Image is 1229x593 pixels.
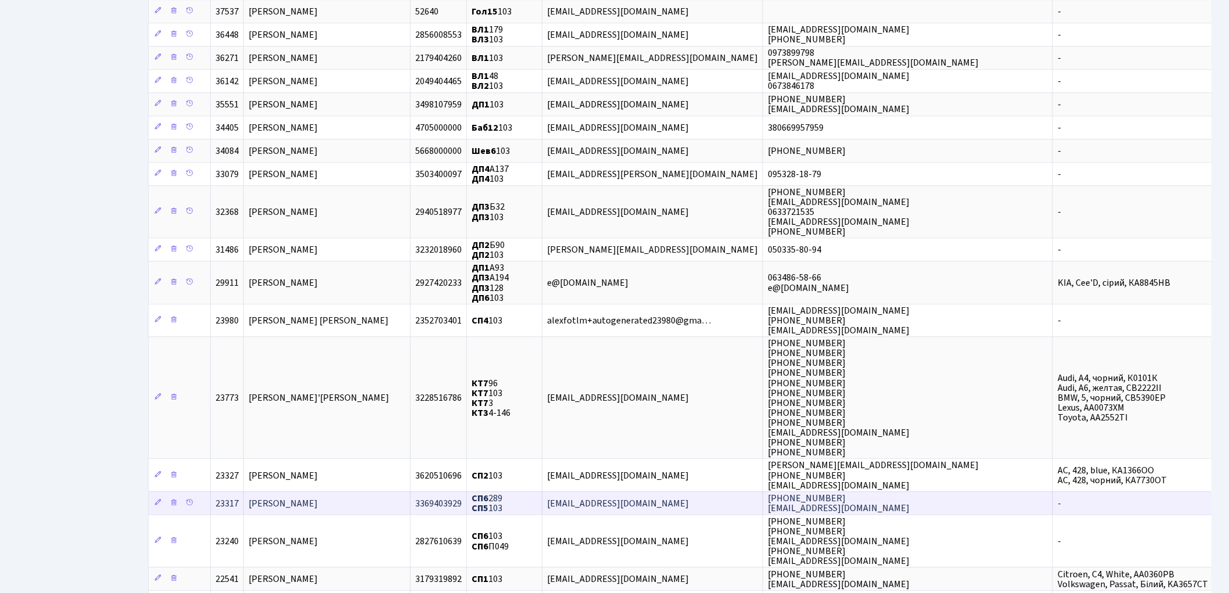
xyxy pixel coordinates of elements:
span: 34084 [215,145,239,157]
span: - [1058,535,1061,548]
span: 3179319892 [415,573,462,585]
b: ВЛ1 [472,70,489,82]
span: [PERSON_NAME] [249,98,318,111]
span: [PERSON_NAME] [249,121,318,134]
b: КТ3 [472,407,488,419]
span: [EMAIL_ADDRESS][DOMAIN_NAME] [PHONE_NUMBER] [768,23,910,46]
span: 3228516786 [415,391,462,404]
span: [PHONE_NUMBER] [EMAIL_ADDRESS][DOMAIN_NAME] 0633721535 [EMAIL_ADDRESS][DOMAIN_NAME] [PHONE_NUMBER] [768,186,910,238]
span: 063486-58-66 e@[DOMAIN_NAME] [768,272,849,294]
span: 29911 [215,276,239,289]
span: [PERSON_NAME] [249,535,318,548]
b: ДП1 [472,98,490,111]
b: ВЛ1 [472,52,489,64]
b: СП6 [472,530,488,543]
span: - [1058,497,1061,510]
span: 32368 [215,206,239,218]
b: КТ7 [472,397,488,409]
b: ДП4 [472,172,490,185]
span: - [1058,5,1061,18]
b: КТ7 [472,377,488,390]
b: СП6 [472,492,488,505]
b: ДП3 [472,282,490,294]
b: СП1 [472,573,488,585]
span: [PERSON_NAME] [249,497,318,510]
span: 2927420233 [415,276,462,289]
span: [PERSON_NAME] [249,573,318,585]
span: 103 [472,98,504,111]
span: 2352703401 [415,314,462,327]
span: - [1058,145,1061,157]
span: 2940518977 [415,206,462,218]
span: А137 103 [472,163,509,185]
span: [EMAIL_ADDRESS][DOMAIN_NAME] [547,75,689,88]
b: СП6 [472,540,488,553]
span: [PHONE_NUMBER] [768,145,846,157]
span: [PERSON_NAME]'[PERSON_NAME] [249,391,389,404]
span: 3620510696 [415,469,462,482]
span: 23773 [215,391,239,404]
span: KIA, Cee'D, сірий, КА8845НВ [1058,276,1170,289]
span: Б32 103 [472,201,505,224]
span: - [1058,121,1061,134]
span: [EMAIL_ADDRESS][DOMAIN_NAME] [547,121,689,134]
span: 3232018960 [415,243,462,256]
span: 3498107959 [415,98,462,111]
b: ДП3 [472,201,490,214]
span: 5668000000 [415,145,462,157]
span: 2856008553 [415,28,462,41]
span: [EMAIL_ADDRESS][DOMAIN_NAME] 0673846178 [768,70,910,92]
b: Шев6 [472,145,496,157]
span: 36448 [215,28,239,41]
b: ДП3 [472,211,490,224]
span: [PERSON_NAME] [249,168,318,181]
span: 103 [472,52,503,64]
span: [EMAIL_ADDRESS][DOMAIN_NAME] [547,573,689,585]
span: [EMAIL_ADDRESS][DOMAIN_NAME] [PHONE_NUMBER] [EMAIL_ADDRESS][DOMAIN_NAME] [768,304,910,337]
span: alexfotlm+autogenerated23980@gma… [547,314,711,327]
span: 22541 [215,573,239,585]
span: 23317 [215,497,239,510]
span: [PERSON_NAME] [249,28,318,41]
span: 23980 [215,314,239,327]
b: СП5 [472,502,488,515]
span: [PERSON_NAME][EMAIL_ADDRESS][DOMAIN_NAME] [PHONE_NUMBER] [EMAIL_ADDRESS][DOMAIN_NAME] [768,459,979,492]
span: - [1058,206,1061,218]
span: [EMAIL_ADDRESS][DOMAIN_NAME] [547,28,689,41]
b: ВЛ2 [472,80,489,92]
span: [EMAIL_ADDRESS][DOMAIN_NAME] [547,391,689,404]
span: - [1058,75,1061,88]
b: КТ7 [472,387,488,400]
span: 289 103 [472,492,502,515]
span: 103 [472,121,512,134]
span: Audi, A4, чорний, К0101К Audi, А6, желтая, СВ2222ІІ BMW, 5, чорний, СВ5390ЕР Lexus, АА0073ХМ Toyo... [1058,372,1166,424]
span: [PERSON_NAME] [249,243,318,256]
span: [EMAIL_ADDRESS][DOMAIN_NAME] [547,469,689,482]
span: AC, 428, blue, КА1366ОО AC, 428, чорний, КА7730ОТ [1058,464,1167,487]
span: 2179404260 [415,52,462,64]
span: 33079 [215,168,239,181]
span: [PHONE_NUMBER] [PHONE_NUMBER] [PHONE_NUMBER] [PHONE_NUMBER] [PHONE_NUMBER] [PHONE_NUMBER] [PHONE_... [768,337,910,459]
span: 31486 [215,243,239,256]
span: 36142 [215,75,239,88]
span: [PERSON_NAME] [249,52,318,64]
span: [PHONE_NUMBER] [EMAIL_ADDRESS][DOMAIN_NAME] [768,568,910,591]
span: [PHONE_NUMBER] [EMAIL_ADDRESS][DOMAIN_NAME] [768,93,910,116]
b: ВЛ3 [472,33,489,46]
span: [PERSON_NAME][EMAIL_ADDRESS][DOMAIN_NAME] [547,52,758,64]
span: [PERSON_NAME] [PERSON_NAME] [249,314,389,327]
b: ДП3 [472,272,490,285]
span: [PHONE_NUMBER] [PHONE_NUMBER] [EMAIL_ADDRESS][DOMAIN_NAME] [PHONE_NUMBER] [EMAIL_ADDRESS][DOMAIN_... [768,515,910,567]
span: 3503400097 [415,168,462,181]
span: [EMAIL_ADDRESS][DOMAIN_NAME] [547,497,689,510]
span: 35551 [215,98,239,111]
span: Б90 103 [472,239,505,261]
span: 96 103 3 4-146 [472,377,511,419]
span: [EMAIL_ADDRESS][DOMAIN_NAME] [547,98,689,111]
span: 380669957959 [768,121,824,134]
span: 050335-80-94 [768,243,821,256]
b: ДП1 [472,261,490,274]
span: 103 [472,469,502,482]
span: 23240 [215,535,239,548]
span: - [1058,98,1061,111]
